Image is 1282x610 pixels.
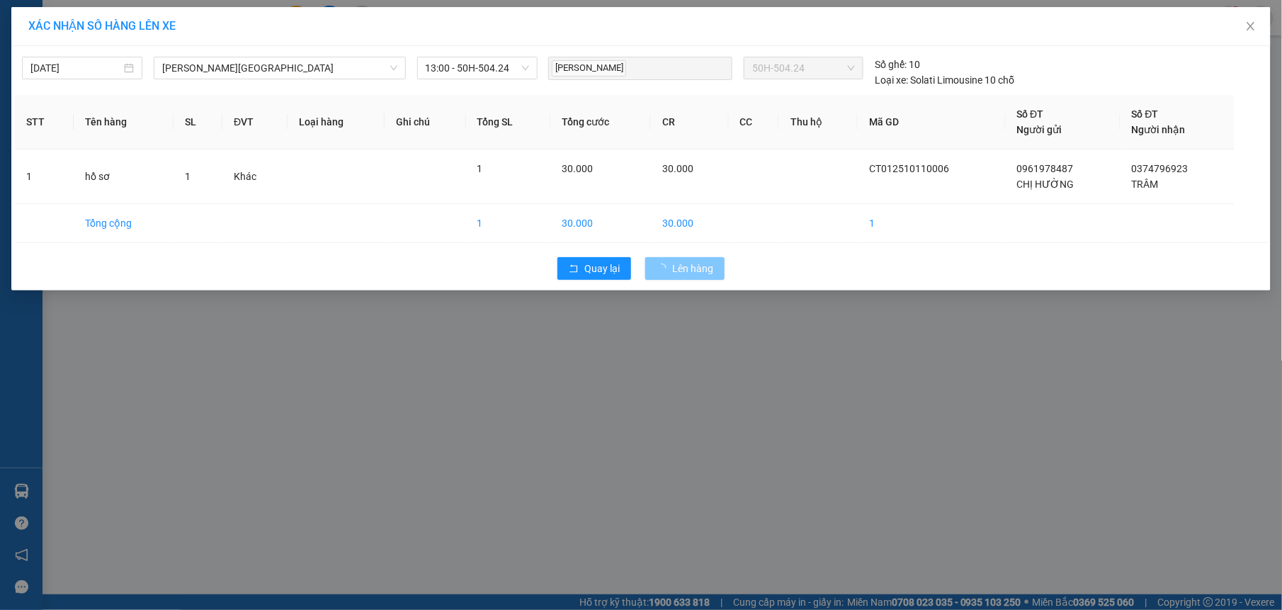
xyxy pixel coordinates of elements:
[729,95,780,149] th: CC
[645,257,725,280] button: Lên hàng
[858,95,1005,149] th: Mã GD
[1132,179,1159,190] span: TRÂM
[174,95,222,149] th: SL
[651,204,728,243] td: 30.000
[779,95,858,149] th: Thu hộ
[550,204,651,243] td: 30.000
[30,60,121,76] input: 11/10/2025
[74,149,174,204] td: hồ sơ
[426,57,529,79] span: 13:00 - 50H-504.24
[74,204,174,243] td: Tổng cộng
[74,95,174,149] th: Tên hàng
[1132,163,1189,174] span: 0374796923
[15,95,74,149] th: STT
[11,93,33,108] span: CR :
[1132,108,1159,120] span: Số ĐT
[569,264,579,275] span: rollback
[550,95,651,149] th: Tổng cước
[875,57,920,72] div: 10
[1231,7,1271,47] button: Close
[752,57,855,79] span: 50H-504.24
[875,57,907,72] span: Số ghế:
[869,163,949,174] span: CT012510110006
[1245,21,1257,32] span: close
[185,171,191,182] span: 1
[657,264,672,273] span: loading
[651,95,728,149] th: CR
[1017,108,1044,120] span: Số ĐT
[466,204,550,243] td: 1
[557,257,631,280] button: rollbackQuay lại
[477,163,483,174] span: 1
[672,261,713,276] span: Lên hàng
[562,163,593,174] span: 30.000
[858,204,1005,243] td: 1
[15,149,74,204] td: 1
[12,13,34,28] span: Gửi:
[584,261,620,276] span: Quay lại
[1017,163,1074,174] span: 0961978487
[875,72,908,88] span: Loại xe:
[875,72,1014,88] div: Solati Limousine 10 chỗ
[12,12,101,46] div: VP Chơn Thành
[1132,124,1186,135] span: Người nhận
[288,95,385,149] th: Loại hàng
[28,19,176,33] span: XÁC NHẬN SỐ HÀNG LÊN XE
[162,57,397,79] span: Hồ Chí Minh - Lộc Ninh
[222,149,288,204] td: Khác
[12,46,101,63] div: chị thủy
[552,60,626,77] span: [PERSON_NAME]
[466,95,550,149] th: Tổng SL
[110,13,144,28] span: Nhận:
[1017,124,1062,135] span: Người gửi
[222,95,288,149] th: ĐVT
[662,163,693,174] span: 30.000
[110,46,207,63] div: VINH
[385,95,466,149] th: Ghi chú
[390,64,398,72] span: down
[1017,179,1074,190] span: CHỊ HƯỜNG
[11,91,103,108] div: 30.000
[110,12,207,46] div: VP Quận 5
